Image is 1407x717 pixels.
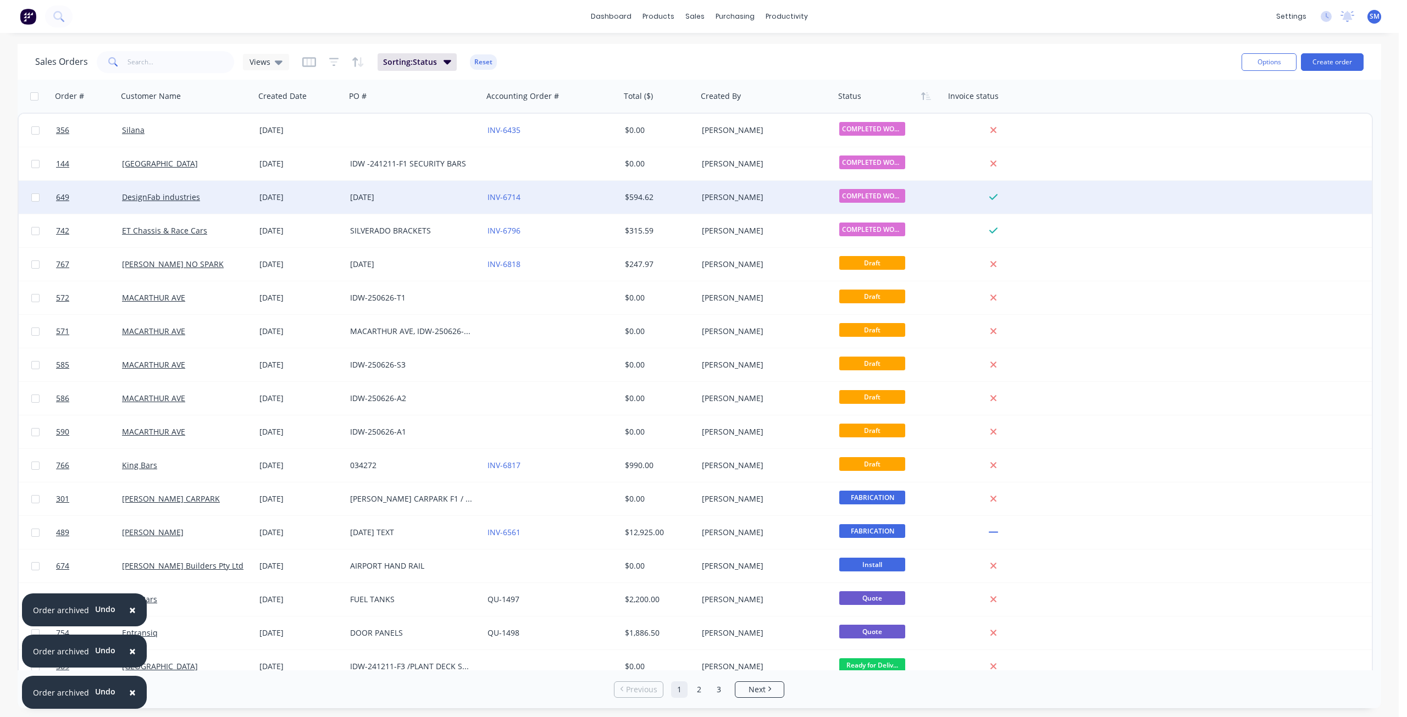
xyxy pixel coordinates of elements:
a: QU-1497 [488,594,519,604]
a: 742 [56,214,122,247]
span: 301 [56,493,69,504]
a: [PERSON_NAME] NO SPARK [122,259,224,269]
img: Factory [20,8,36,25]
div: Order archived [33,687,89,698]
div: [DATE] [259,661,341,672]
a: [GEOGRAPHIC_DATA] [122,158,198,169]
span: Ready for Deliv... [839,658,905,672]
div: [PERSON_NAME] [702,259,824,270]
div: [PERSON_NAME] [702,192,824,203]
span: Next [749,684,766,695]
div: Order # [55,91,84,102]
a: Page 3 [711,681,727,698]
div: $0.00 [625,292,690,303]
span: 674 [56,560,69,571]
div: MACARTHUR AVE, IDW-250626-T1 [350,326,472,337]
button: Options [1242,53,1297,71]
div: [PERSON_NAME] [702,393,824,404]
a: Previous page [614,684,663,695]
span: 585 [56,359,69,370]
span: Draft [839,290,905,303]
div: [DATE] [259,225,341,236]
span: 586 [56,393,69,404]
div: sales [680,8,710,25]
input: Search... [128,51,235,73]
button: Undo [89,642,121,658]
div: [DATE] [259,158,341,169]
div: Invoice status [948,91,999,102]
div: $0.00 [625,158,690,169]
div: [PERSON_NAME] [702,225,824,236]
span: COMPLETED WORKS [839,122,905,136]
div: [PERSON_NAME] [702,125,824,136]
span: Quote [839,625,905,638]
div: [PERSON_NAME] [702,527,824,538]
span: 649 [56,192,69,203]
div: $1,886.50 [625,627,690,638]
span: Install [839,558,905,571]
button: Close [118,679,147,705]
span: Draft [839,390,905,404]
div: [DATE] [259,527,341,538]
div: [DATE] [259,259,341,270]
div: [PERSON_NAME] CARPARK F1 / F2 [350,493,472,504]
div: $0.00 [625,326,690,337]
div: [DATE] [259,292,341,303]
a: [PERSON_NAME] [122,527,184,537]
div: [DATE] [259,125,341,136]
div: products [637,8,680,25]
a: MACARTHUR AVE [122,426,185,437]
a: dashboard [585,8,637,25]
div: 034272 [350,460,472,471]
button: Sorting:Status [378,53,457,71]
div: [PERSON_NAME] [702,158,824,169]
a: INV-6796 [488,225,520,236]
a: MACARTHUR AVE [122,359,185,370]
span: COMPLETED WORKS [839,155,905,169]
a: INV-6818 [488,259,520,269]
div: [DATE] [259,560,341,571]
button: Undo [89,683,121,699]
div: Order archived [33,604,89,616]
div: [DATE] [259,594,341,605]
div: productivity [760,8,813,25]
div: IDW-250626-A1 [350,426,472,437]
div: Status [838,91,861,102]
div: [PERSON_NAME] [702,426,824,437]
div: [PERSON_NAME] [702,359,824,370]
a: DesignFab industries [122,192,200,202]
span: 767 [56,259,69,270]
div: $0.00 [625,560,690,571]
span: Draft [839,256,905,270]
div: Accounting Order # [486,91,559,102]
a: Page 2 [691,681,707,698]
span: Previous [626,684,657,695]
div: [DATE] [259,627,341,638]
button: Close [118,638,147,664]
div: [PERSON_NAME] [702,627,824,638]
div: AIRPORT HAND RAIL [350,560,472,571]
div: Order archived [33,646,89,657]
div: [DATE] [259,192,341,203]
div: $315.59 [625,225,690,236]
a: ET Chassis & Race Cars [122,225,207,236]
div: [DATE] [259,326,341,337]
div: $0.00 [625,393,690,404]
div: Created Date [258,91,307,102]
div: [DATE] [259,426,341,437]
span: Draft [839,457,905,471]
div: [DATE] [350,192,472,203]
a: King Bars [122,460,157,470]
div: SILVERADO BRACKETS [350,225,472,236]
span: SM [1370,12,1380,21]
a: [GEOGRAPHIC_DATA] [122,661,198,671]
span: Views [250,56,270,68]
a: Next page [735,684,784,695]
span: Draft [839,357,905,370]
div: FUEL TANKS [350,594,472,605]
a: 144 [56,147,122,180]
a: 753 [56,583,122,616]
div: [DATE] [259,393,341,404]
span: × [129,643,136,659]
span: 489 [56,527,69,538]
